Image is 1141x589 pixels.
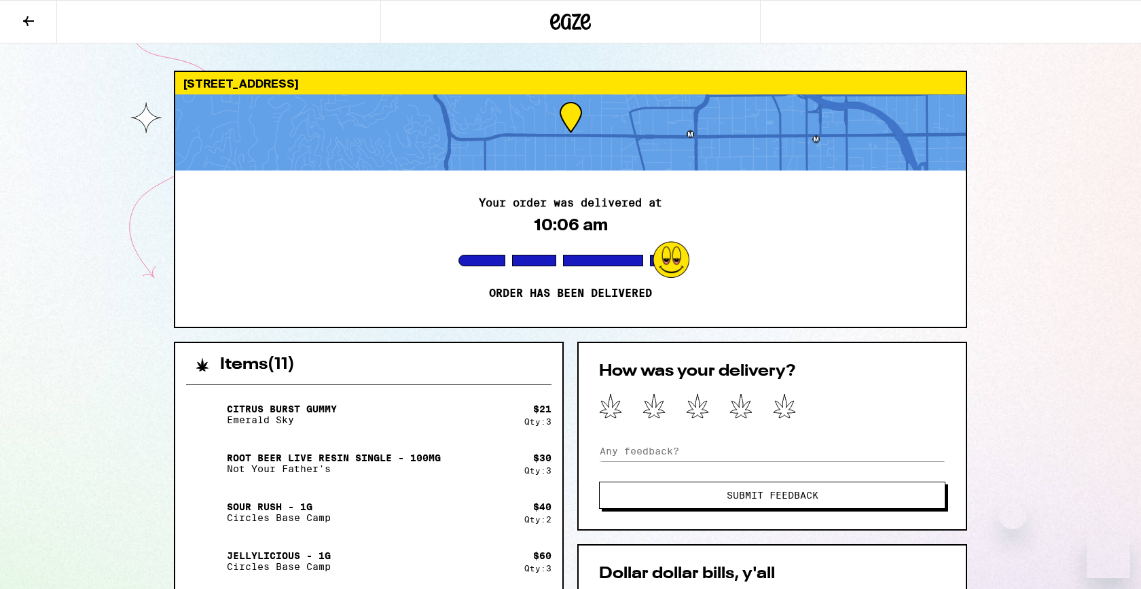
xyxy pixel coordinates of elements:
p: Root Beer Live Resin Single - 100mg [227,452,441,463]
p: Not Your Father's [227,463,441,474]
p: Sour Rush - 1g [227,501,331,512]
p: Emerald Sky [227,414,337,425]
div: $ 40 [533,501,551,512]
div: Qty: 3 [524,564,551,573]
p: Citrus Burst Gummy [227,404,337,414]
img: Root Beer Live Resin Single - 100mg [186,444,224,482]
div: 10:06 am [534,215,608,234]
input: Any feedback? [599,441,945,461]
h2: Dollar dollar bills, y'all [599,566,945,582]
img: Sour Rush - 1g [186,493,224,531]
img: Jellylicious - 1g [186,542,224,580]
div: Qty: 2 [524,515,551,524]
iframe: Close message [999,502,1026,529]
p: Circles Base Camp [227,561,331,572]
div: $ 30 [533,452,551,463]
div: $ 60 [533,550,551,561]
div: Qty: 3 [524,466,551,475]
button: Submit Feedback [599,482,945,509]
p: Jellylicious - 1g [227,550,331,561]
span: Submit Feedback [727,490,818,500]
div: $ 21 [533,404,551,414]
img: Citrus Burst Gummy [186,395,224,433]
h2: Your order was delivered at [479,198,662,209]
h2: How was your delivery? [599,363,945,380]
h2: Items ( 11 ) [220,357,295,373]
div: Qty: 3 [524,417,551,426]
p: Circles Base Camp [227,512,331,523]
div: [STREET_ADDRESS] [175,72,966,94]
iframe: Button to launch messaging window [1087,535,1130,578]
p: Order has been delivered [489,287,652,300]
